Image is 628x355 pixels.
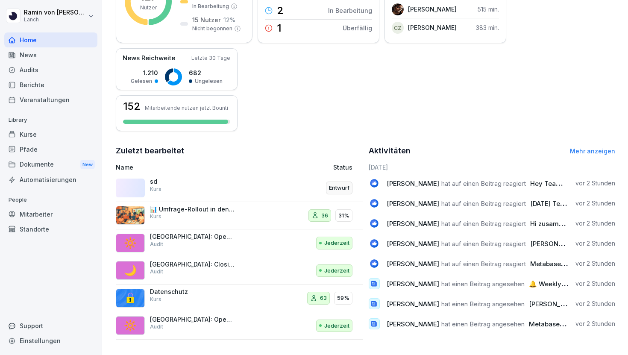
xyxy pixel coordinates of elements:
[392,3,404,15] img: lbqg5rbd359cn7pzouma6c8b.png
[333,163,352,172] p: Status
[116,289,145,308] img: gp1n7epbxsf9lzaihqn479zn.png
[150,233,235,241] p: [GEOGRAPHIC_DATA]: Opening
[150,205,235,213] p: 📊 Umfrage-Rollout in den QSR-Stores
[369,163,616,172] h6: [DATE]
[441,320,525,328] span: hat einen Beitrag angesehen
[150,268,163,276] p: Audit
[116,285,363,312] a: DatenschutzKurs6359%
[131,68,158,77] p: 1.210
[387,179,439,188] span: [PERSON_NAME]
[441,240,526,248] span: hat auf einen Beitrag reagiert
[4,157,97,173] a: DokumenteNew
[387,220,439,228] span: [PERSON_NAME]
[329,184,349,192] p: Entwurf
[575,320,615,328] p: vor 2 Stunden
[4,333,97,348] a: Einstellungen
[192,15,221,24] p: 15 Nutzer
[24,17,86,23] p: Lanch
[575,199,615,208] p: vor 2 Stunden
[575,179,615,188] p: vor 2 Stunden
[575,239,615,248] p: vor 2 Stunden
[387,280,439,288] span: [PERSON_NAME]
[478,5,499,14] p: 515 min.
[387,300,439,308] span: [PERSON_NAME]
[4,92,97,107] a: Veranstaltungen
[575,279,615,288] p: vor 2 Stunden
[150,316,235,323] p: [GEOGRAPHIC_DATA]: Opening
[116,163,267,172] p: Name
[116,174,363,202] a: sdKursEntwurf
[145,105,228,111] p: Mitarbeitende nutzen jetzt Bounti
[116,312,363,340] a: 🔆[GEOGRAPHIC_DATA]: OpeningAuditJederzeit
[150,288,235,296] p: Datenschutz
[116,229,363,257] a: 🔆[GEOGRAPHIC_DATA]: OpeningAuditJederzeit
[392,22,404,34] div: CZ
[277,23,282,33] p: 1
[124,318,137,333] p: 🔆
[4,32,97,47] a: Home
[24,9,86,16] p: Ramin von [PERSON_NAME]
[575,219,615,228] p: vor 2 Stunden
[320,294,327,302] p: 63
[116,145,363,157] h2: Zuletzt bearbeitet
[192,3,229,10] p: In Bearbeitung
[192,25,232,32] p: Nicht begonnen
[150,213,161,220] p: Kurs
[4,142,97,157] a: Pfade
[387,200,439,208] span: [PERSON_NAME]
[408,5,457,14] p: [PERSON_NAME]
[387,320,439,328] span: [PERSON_NAME]
[191,54,230,62] p: Letzte 30 Tage
[337,294,349,302] p: 59%
[150,323,163,331] p: Audit
[124,235,137,251] p: 🔆
[387,260,439,268] span: [PERSON_NAME]
[408,23,457,32] p: [PERSON_NAME]
[4,127,97,142] a: Kurse
[150,185,161,193] p: Kurs
[441,179,526,188] span: hat auf einen Beitrag reagiert
[223,15,235,24] p: 12 %
[4,113,97,127] p: Library
[4,77,97,92] a: Berichte
[4,207,97,222] div: Mitarbeiter
[277,6,284,16] p: 2
[4,172,97,187] div: Automatisierungen
[338,211,349,220] p: 31%
[343,23,372,32] p: Überfällig
[369,145,411,157] h2: Aktivitäten
[124,263,137,278] p: 🌙
[4,222,97,237] a: Standorte
[570,147,615,155] a: Mehr anzeigen
[321,211,328,220] p: 36
[4,47,97,62] a: News
[324,267,349,275] p: Jederzeit
[150,178,235,185] p: sd
[441,300,525,308] span: hat einen Beitrag angesehen
[441,220,526,228] span: hat auf einen Beitrag reagiert
[116,206,145,225] img: micnv0ymr61u2o0zgun0bp1a.png
[328,6,372,15] p: In Bearbeitung
[189,68,223,77] p: 682
[4,318,97,333] div: Support
[4,62,97,77] a: Audits
[80,160,95,170] div: New
[123,53,175,63] p: News Reichweite
[575,299,615,308] p: vor 2 Stunden
[195,77,223,85] p: Ungelesen
[131,77,152,85] p: Gelesen
[441,280,525,288] span: hat einen Beitrag angesehen
[324,322,349,330] p: Jederzeit
[387,240,439,248] span: [PERSON_NAME]
[116,202,363,230] a: 📊 Umfrage-Rollout in den QSR-StoresKurs3631%
[441,260,526,268] span: hat auf einen Beitrag reagiert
